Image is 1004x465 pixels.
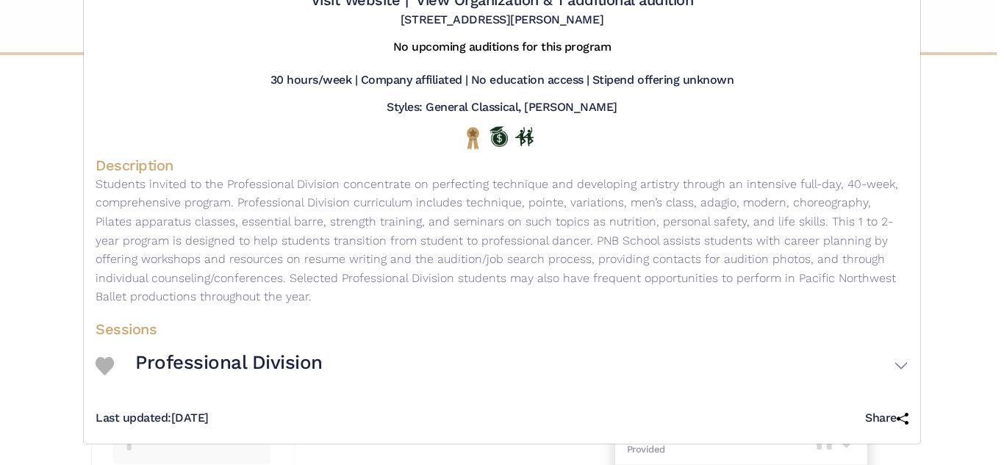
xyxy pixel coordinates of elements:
[515,127,534,146] img: In Person
[490,126,508,147] img: Offers Scholarship
[270,73,358,88] h5: 30 hours/week |
[96,411,209,426] h5: [DATE]
[464,126,482,149] img: National
[96,357,114,375] img: Heart
[592,73,734,88] h5: Stipend offering unknown
[96,320,908,339] h4: Sessions
[401,12,603,28] h5: [STREET_ADDRESS][PERSON_NAME]
[96,175,908,306] p: Students invited to the Professional Division concentrate on perfecting technique and developing ...
[96,411,171,425] span: Last updated:
[393,40,612,55] h5: No upcoming auditions for this program
[96,156,908,175] h4: Description
[135,345,908,387] button: Professional Division
[471,73,589,88] h5: No education access |
[135,350,323,375] h3: Professional Division
[387,100,617,115] h5: Styles: General Classical, [PERSON_NAME]
[361,73,468,88] h5: Company affiliated |
[865,411,908,426] h5: Share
